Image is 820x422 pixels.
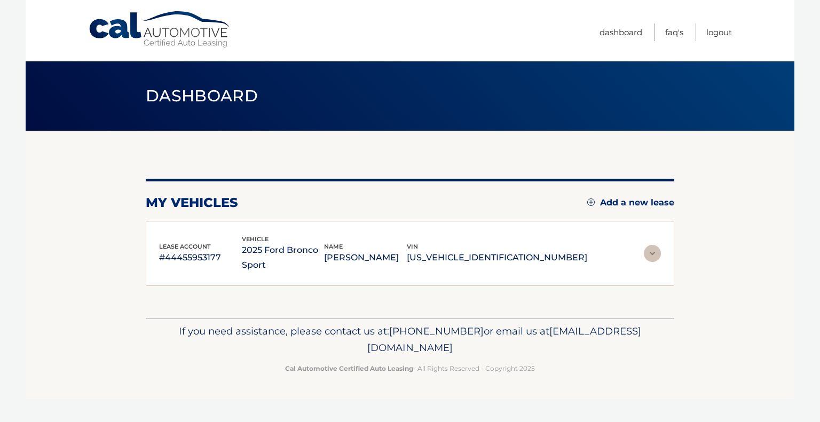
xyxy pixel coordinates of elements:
[407,250,587,265] p: [US_VEHICLE_IDENTIFICATION_NUMBER]
[324,243,343,250] span: name
[587,197,674,208] a: Add a new lease
[324,250,407,265] p: [PERSON_NAME]
[665,23,683,41] a: FAQ's
[706,23,732,41] a: Logout
[389,325,484,337] span: [PHONE_NUMBER]
[242,243,325,273] p: 2025 Ford Bronco Sport
[146,195,238,211] h2: my vehicles
[242,235,269,243] span: vehicle
[587,198,595,206] img: add.svg
[600,23,642,41] a: Dashboard
[146,86,258,106] span: Dashboard
[153,323,667,357] p: If you need assistance, please contact us at: or email us at
[153,363,667,374] p: - All Rights Reserved - Copyright 2025
[285,364,413,372] strong: Cal Automotive Certified Auto Leasing
[407,243,418,250] span: vin
[644,245,661,262] img: accordion-rest.svg
[159,243,211,250] span: lease account
[88,11,232,49] a: Cal Automotive
[159,250,242,265] p: #44455953177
